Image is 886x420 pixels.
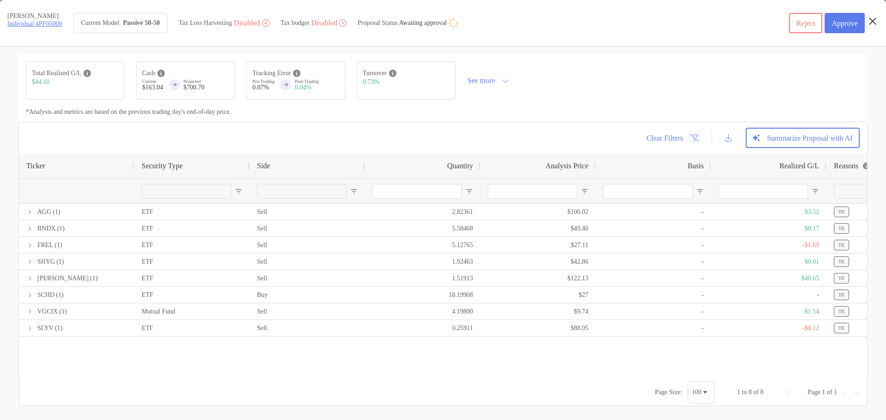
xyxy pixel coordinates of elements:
div: $9.74 [480,303,596,319]
div: ETF [134,320,250,336]
span: Ticker [26,162,45,170]
div: 2.82361 [365,204,480,220]
div: Sell [250,320,365,336]
div: $0.17 [711,220,826,237]
span: (1) [55,320,62,336]
p: $163.04 [142,84,163,91]
span: Analysis Price [545,162,588,170]
div: 1.92463 [365,254,480,270]
p: TE [838,242,844,248]
input: Analysis Price Filter Input [488,184,577,199]
div: ETF [134,270,250,286]
input: Quantity Filter Input [372,184,462,199]
span: of [827,389,832,396]
div: Sell [250,270,365,286]
span: (1) [90,271,97,286]
span: FREL [37,237,53,253]
span: (1) [56,287,63,302]
span: 1 [822,389,825,396]
p: *Analysis and metrics are based on the previous trading day's end-of-day price. [26,109,231,115]
p: Disabled [311,20,337,26]
span: (1) [57,221,65,236]
div: $122.13 [480,270,596,286]
div: Sell [250,254,365,270]
div: Reasons [834,162,869,170]
div: $49.40 [480,220,596,237]
strong: Passive 50-50 [123,19,160,26]
span: 8 [760,389,764,396]
div: $100.02 [480,204,596,220]
p: Total Realized G/L [32,67,81,79]
p: TE [838,308,844,314]
div: Last Page [852,389,859,396]
p: 0.04% [295,84,339,91]
div: -$0.12 [711,320,826,336]
p: Disabled [234,20,260,26]
span: of [753,389,759,396]
p: Tax Loss Harvesting [179,20,232,26]
p: TE [838,209,844,215]
p: Tax budget [281,20,309,26]
div: Sell [250,303,365,319]
p: TE [838,292,844,298]
span: (1) [54,237,62,253]
div: - [596,204,711,220]
div: 100 [692,389,701,396]
input: Realized G/L Filter Input [718,184,808,199]
span: Realized G/L [779,162,819,170]
div: -$1.69 [711,237,826,253]
div: 18.19908 [365,287,480,303]
p: Awaiting approval [399,19,447,27]
p: Pre-Trading [252,79,275,84]
button: Open Filter Menu [812,188,819,195]
span: VGCIX [37,304,58,319]
div: Sell [250,204,365,220]
p: Current Model [81,20,120,26]
div: Buy [250,287,365,303]
div: Sell [250,220,365,237]
span: AGG [37,204,51,219]
div: $3.52 [711,204,826,220]
div: Mutual Fund [134,303,250,319]
p: 0.73% [363,79,379,85]
p: $700.70 [184,84,229,91]
span: 1 [737,389,740,396]
span: (1) [53,204,60,219]
p: Current [142,79,163,84]
button: Clear Filters [639,128,705,148]
div: 1.51913 [365,270,480,286]
p: Post-Trading [295,79,339,84]
div: Sell [250,237,365,253]
p: TE [838,325,844,331]
p: Projected [184,79,229,84]
div: - [596,320,711,336]
span: (1) [59,304,66,319]
button: Reject [789,13,822,33]
button: Open Filter Menu [466,188,473,195]
span: Side [257,162,270,170]
div: $1.54 [711,303,826,319]
span: SHYG [37,254,55,269]
span: SCHD [37,287,54,302]
div: ETF [134,220,250,237]
p: Tracking Error [252,67,291,79]
div: Previous Page [797,389,804,396]
span: SLYV [37,320,54,336]
button: Open Filter Menu [235,188,242,195]
div: - [711,287,826,303]
div: Next Page [841,389,848,396]
span: 8 [748,389,752,396]
span: to [742,389,747,396]
div: - [596,254,711,270]
div: $42.86 [480,254,596,270]
div: ETF [134,287,250,303]
div: ETF [134,204,250,220]
p: [PERSON_NAME] [7,13,62,19]
div: ETF [134,237,250,253]
span: Security Type [142,162,183,170]
span: 1 [834,389,837,396]
div: 5.12765 [365,237,480,253]
p: $44.10 [32,79,50,85]
span: [PERSON_NAME] [37,271,89,286]
input: Basis Filter Input [603,184,693,199]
